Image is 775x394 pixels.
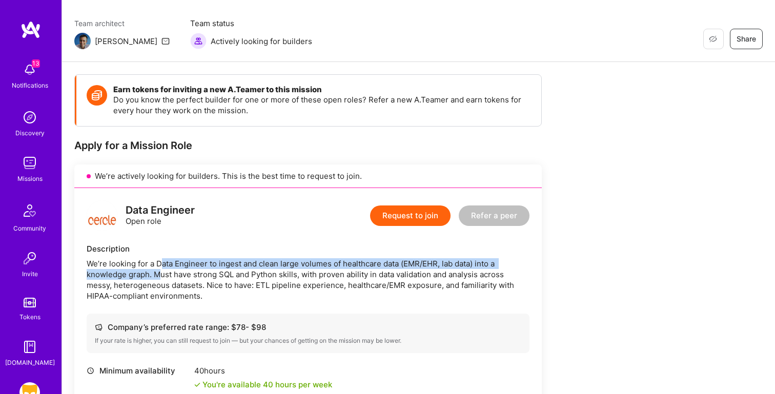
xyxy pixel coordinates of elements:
[17,173,43,184] div: Missions
[113,85,531,94] h4: Earn tokens for inviting a new A.Teamer to this mission
[24,298,36,307] img: tokens
[211,36,312,47] span: Actively looking for builders
[709,35,717,43] i: icon EyeClosed
[19,248,40,268] img: Invite
[370,205,451,226] button: Request to join
[19,337,40,357] img: guide book
[32,59,40,68] span: 13
[737,34,756,44] span: Share
[87,200,117,231] img: logo
[87,365,189,376] div: Minimum availability
[87,367,94,375] i: icon Clock
[17,198,42,223] img: Community
[126,205,195,226] div: Open role
[730,29,763,49] button: Share
[74,164,542,188] div: We’re actively looking for builders. This is the best time to request to join.
[87,85,107,106] img: Token icon
[87,243,529,254] div: Description
[126,205,195,216] div: Data Engineer
[95,322,521,333] div: Company’s preferred rate range: $ 78 - $ 98
[74,18,170,29] span: Team architect
[74,33,91,49] img: Team Architect
[19,59,40,80] img: bell
[161,37,170,45] i: icon Mail
[87,258,529,301] div: We’re looking for a Data Engineer to ingest and clean large volumes of healthcare data (EMR/EHR, ...
[19,107,40,128] img: discovery
[459,205,529,226] button: Refer a peer
[5,357,55,368] div: [DOMAIN_NAME]
[22,268,38,279] div: Invite
[190,18,312,29] span: Team status
[190,33,207,49] img: Actively looking for builders
[113,94,531,116] p: Do you know the perfect builder for one or more of these open roles? Refer a new A.Teamer and ear...
[19,153,40,173] img: teamwork
[19,312,40,322] div: Tokens
[95,36,157,47] div: [PERSON_NAME]
[15,128,45,138] div: Discovery
[74,139,542,152] div: Apply for a Mission Role
[13,223,46,234] div: Community
[95,323,103,331] i: icon Cash
[95,337,521,345] div: If your rate is higher, you can still request to join — but your chances of getting on the missio...
[194,379,332,390] div: You're available 40 hours per week
[12,80,48,91] div: Notifications
[194,365,332,376] div: 40 hours
[194,382,200,388] i: icon Check
[21,20,41,39] img: logo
